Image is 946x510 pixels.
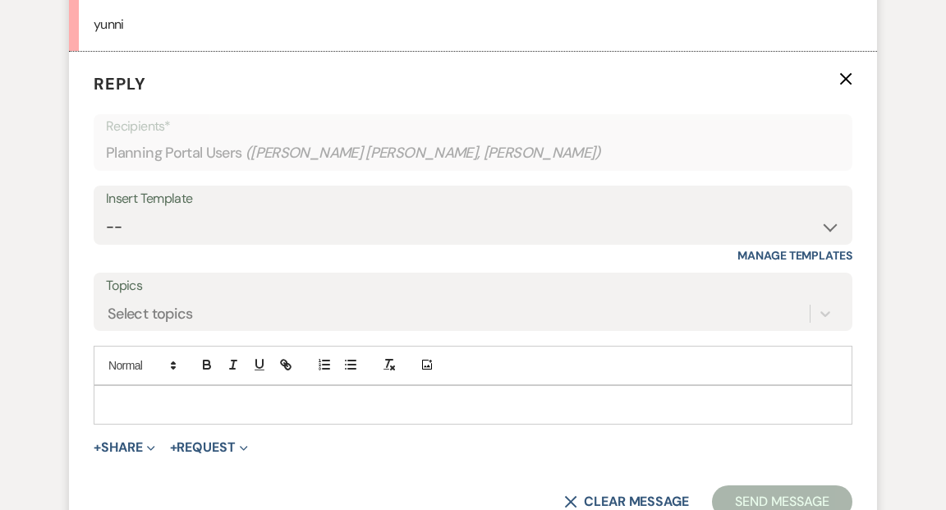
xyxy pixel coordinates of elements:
span: + [94,441,101,454]
label: Topics [106,274,840,298]
span: ( [PERSON_NAME] [PERSON_NAME], [PERSON_NAME] ) [246,142,602,164]
div: Planning Portal Users [106,137,840,169]
button: Share [94,441,155,454]
button: Clear message [564,495,689,508]
a: Manage Templates [737,248,852,263]
p: Recipients* [106,116,840,137]
div: Select topics [108,302,193,324]
span: Reply [94,73,146,94]
span: + [170,441,177,454]
button: Request [170,441,248,454]
p: yunni [94,14,852,35]
div: Insert Template [106,187,840,211]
